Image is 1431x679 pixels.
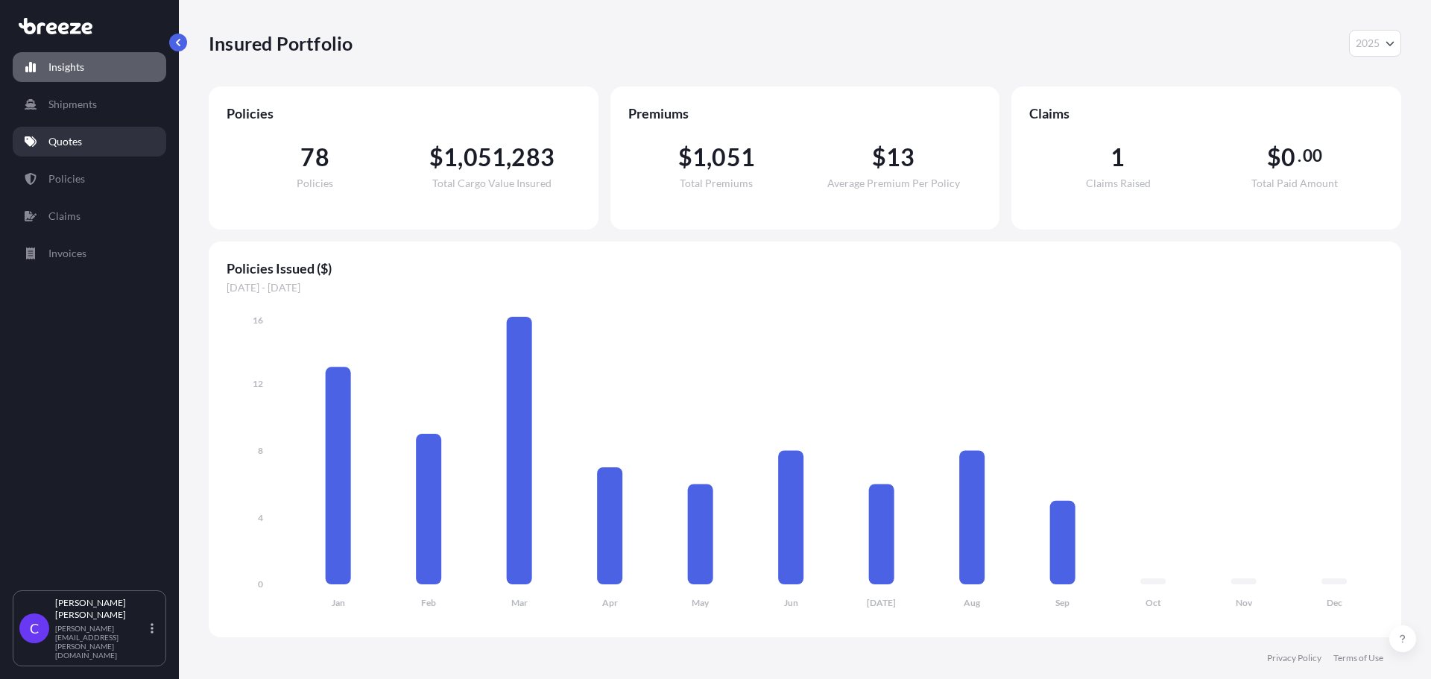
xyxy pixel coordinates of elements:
[432,178,552,189] span: Total Cargo Value Insured
[13,89,166,119] a: Shipments
[253,315,263,326] tspan: 16
[1281,145,1295,169] span: 0
[511,145,555,169] span: 283
[443,145,458,169] span: 1
[300,145,329,169] span: 78
[1267,652,1321,664] a: Privacy Policy
[13,201,166,231] a: Claims
[1333,652,1383,664] a: Terms of Use
[48,209,80,224] p: Claims
[30,621,39,636] span: C
[13,164,166,194] a: Policies
[692,145,707,169] span: 1
[1349,30,1401,57] button: Year Selector
[827,178,960,189] span: Average Premium Per Policy
[258,445,263,456] tspan: 8
[458,145,463,169] span: ,
[602,597,618,608] tspan: Apr
[13,239,166,268] a: Invoices
[678,145,692,169] span: $
[55,597,148,621] p: [PERSON_NAME] [PERSON_NAME]
[209,31,353,55] p: Insured Portfolio
[227,259,1383,277] span: Policies Issued ($)
[680,178,753,189] span: Total Premiums
[48,97,97,112] p: Shipments
[628,104,982,122] span: Premiums
[258,512,263,523] tspan: 4
[1055,597,1070,608] tspan: Sep
[1086,178,1151,189] span: Claims Raised
[48,246,86,261] p: Invoices
[55,624,148,660] p: [PERSON_NAME][EMAIL_ADDRESS][PERSON_NAME][DOMAIN_NAME]
[227,104,581,122] span: Policies
[1356,36,1380,51] span: 2025
[253,378,263,389] tspan: 12
[692,597,710,608] tspan: May
[332,597,345,608] tspan: Jan
[48,171,85,186] p: Policies
[1327,597,1342,608] tspan: Dec
[1236,597,1253,608] tspan: Nov
[429,145,443,169] span: $
[511,597,528,608] tspan: Mar
[1298,150,1301,162] span: .
[464,145,507,169] span: 051
[712,145,755,169] span: 051
[13,52,166,82] a: Insights
[872,145,886,169] span: $
[48,60,84,75] p: Insights
[506,145,511,169] span: ,
[964,597,981,608] tspan: Aug
[784,597,798,608] tspan: Jun
[1303,150,1322,162] span: 00
[227,280,1383,295] span: [DATE] - [DATE]
[297,178,333,189] span: Policies
[421,597,436,608] tspan: Feb
[1251,178,1338,189] span: Total Paid Amount
[13,127,166,157] a: Quotes
[1029,104,1383,122] span: Claims
[886,145,914,169] span: 13
[258,578,263,590] tspan: 0
[1111,145,1125,169] span: 1
[707,145,712,169] span: ,
[867,597,896,608] tspan: [DATE]
[1146,597,1161,608] tspan: Oct
[1267,145,1281,169] span: $
[48,134,82,149] p: Quotes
